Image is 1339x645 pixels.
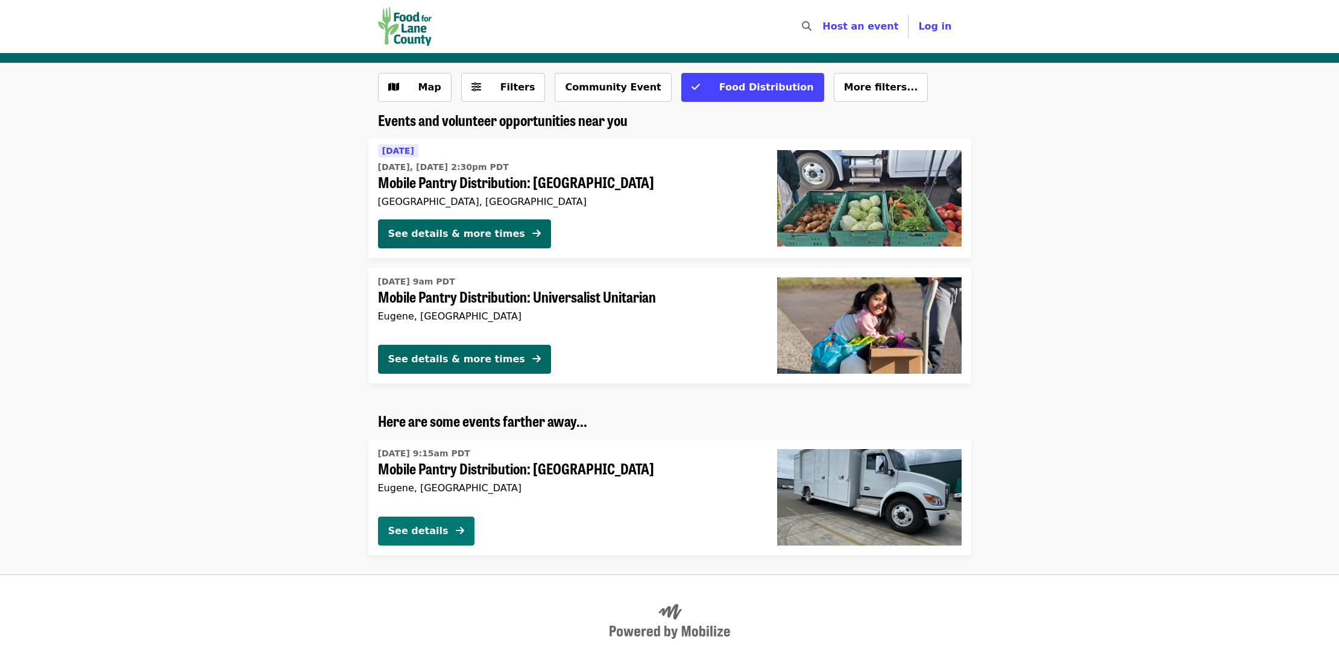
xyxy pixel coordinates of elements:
img: Mobile Pantry Distribution: Universalist Unitarian organized by Food for Lane County [777,277,962,374]
i: search icon [802,20,811,32]
div: See details & more times [388,352,525,367]
i: check icon [692,81,700,93]
button: Community Event [555,73,671,102]
button: See details & more times [378,345,551,374]
button: See details [378,517,474,546]
img: Food for Lane County - Home [378,7,432,46]
span: Mobile Pantry Distribution: Universalist Unitarian [378,288,758,306]
a: Host an event [822,20,898,32]
div: Eugene, [GEOGRAPHIC_DATA] [378,310,758,322]
a: See details for "Mobile Pantry Distribution: Cottage Grove" [368,139,971,258]
button: Log in [909,14,961,39]
i: sliders-h icon [471,81,481,93]
button: See details & more times [378,219,551,248]
span: Food Distribution [719,81,814,93]
time: [DATE], [DATE] 2:30pm PDT [378,161,509,174]
input: Search [819,12,828,41]
img: Powered by Mobilize [610,604,730,639]
button: Food Distribution [681,73,824,102]
span: Here are some events farther away... [378,410,587,431]
span: [DATE] [382,146,414,156]
span: Map [418,81,441,93]
button: More filters... [834,73,928,102]
i: arrow-right icon [532,228,541,239]
img: Mobile Pantry Distribution: Bethel School District organized by Food for Lane County [777,449,962,546]
span: Mobile Pantry Distribution: [GEOGRAPHIC_DATA] [378,460,758,477]
span: Mobile Pantry Distribution: [GEOGRAPHIC_DATA] [378,174,758,191]
span: More filters... [844,81,918,93]
div: Eugene, [GEOGRAPHIC_DATA] [378,482,758,494]
div: See details [388,524,449,538]
i: arrow-right icon [456,525,464,536]
div: See details & more times [388,227,525,241]
div: [GEOGRAPHIC_DATA], [GEOGRAPHIC_DATA] [378,196,758,207]
span: Events and volunteer opportunities near you [378,109,628,130]
i: map icon [388,81,399,93]
img: Mobile Pantry Distribution: Cottage Grove organized by Food for Lane County [777,150,962,247]
button: Show map view [378,73,452,102]
a: See details for "Mobile Pantry Distribution: Universalist Unitarian" [368,268,971,383]
button: Filters (0 selected) [461,73,546,102]
span: Filters [500,81,535,93]
time: [DATE] 9am PDT [378,275,455,288]
i: arrow-right icon [532,353,541,365]
a: See details for "Mobile Pantry Distribution: Bethel School District" [368,439,971,555]
time: [DATE] 9:15am PDT [378,447,470,460]
span: Log in [918,20,951,32]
